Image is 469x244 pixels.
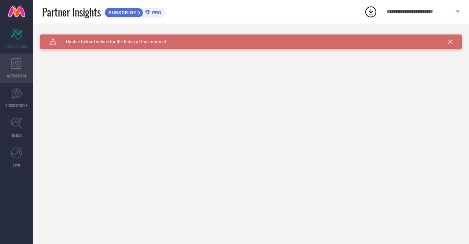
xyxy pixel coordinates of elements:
span: PRO [150,10,161,15]
a: SUBSCRIBEPRO [104,6,165,18]
span: SCORECARDS [6,43,27,49]
span: FWD [13,162,20,168]
span: Unable to load values for the filters at this moment. [57,39,167,44]
div: Open download list [364,5,377,18]
span: Partner Insights [42,4,101,19]
span: TRENDS [10,132,23,138]
span: WORKSPACE [7,73,27,79]
span: SUGGESTIONS [5,103,28,108]
span: SUBSCRIBE [105,10,138,15]
div: Unable to load filters at this moment. Please try later. [40,34,462,40]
